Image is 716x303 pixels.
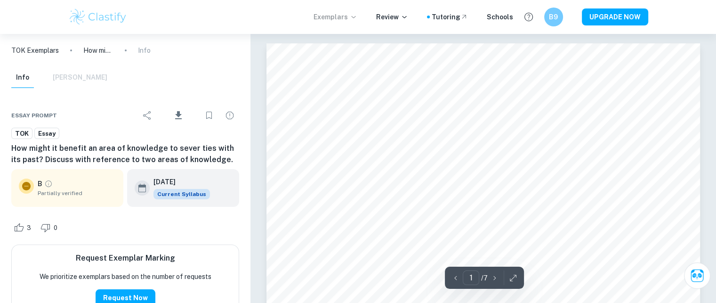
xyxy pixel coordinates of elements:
[487,12,513,22] a: Schools
[11,220,36,235] div: Like
[22,223,36,233] span: 3
[40,271,211,282] p: We prioritize exemplars based on the number of requests
[48,223,63,233] span: 0
[159,103,198,128] div: Download
[684,262,710,289] button: Ask Clai
[12,129,32,139] span: TOK
[582,8,648,25] button: UPGRADE NOW
[220,106,239,125] div: Report issue
[200,106,218,125] div: Bookmark
[38,189,116,197] span: Partially verified
[153,189,210,199] div: This exemplar is based on the current syllabus. Feel free to refer to it for inspiration/ideas wh...
[138,106,157,125] div: Share
[38,220,63,235] div: Dislike
[76,253,175,264] h6: Request Exemplar Marking
[44,180,53,188] a: Grade partially verified
[11,111,57,120] span: Essay prompt
[376,12,408,22] p: Review
[68,8,128,26] img: Clastify logo
[11,45,59,56] a: TOK Exemplars
[34,128,59,139] a: Essay
[544,8,563,26] button: B9
[314,12,357,22] p: Exemplars
[83,45,113,56] p: How might it benefit an area of knowledge to sever ties with its past? Discuss with reference to ...
[11,67,34,88] button: Info
[153,177,202,187] h6: [DATE]
[521,9,537,25] button: Help and Feedback
[548,12,559,22] h6: B9
[11,128,32,139] a: TOK
[35,129,59,139] span: Essay
[38,179,42,189] p: B
[11,143,239,165] h6: How might it benefit an area of knowledge to sever ties with its past? Discuss with reference to ...
[432,12,468,22] a: Tutoring
[153,189,210,199] span: Current Syllabus
[138,45,151,56] p: Info
[481,273,488,283] p: / 7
